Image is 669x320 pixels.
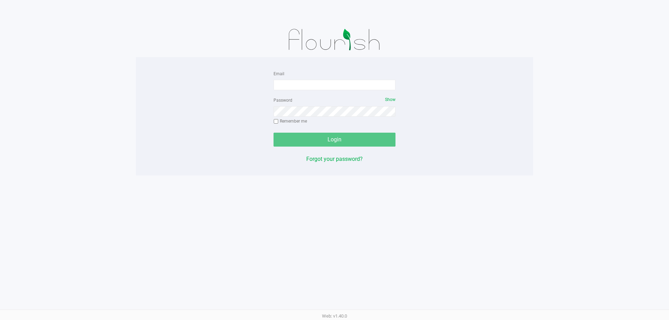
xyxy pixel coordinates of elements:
label: Remember me [274,118,307,124]
label: Email [274,71,284,77]
button: Forgot your password? [306,155,363,163]
span: Web: v1.40.0 [322,313,347,319]
label: Password [274,97,292,103]
span: Show [385,97,395,102]
input: Remember me [274,119,278,124]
